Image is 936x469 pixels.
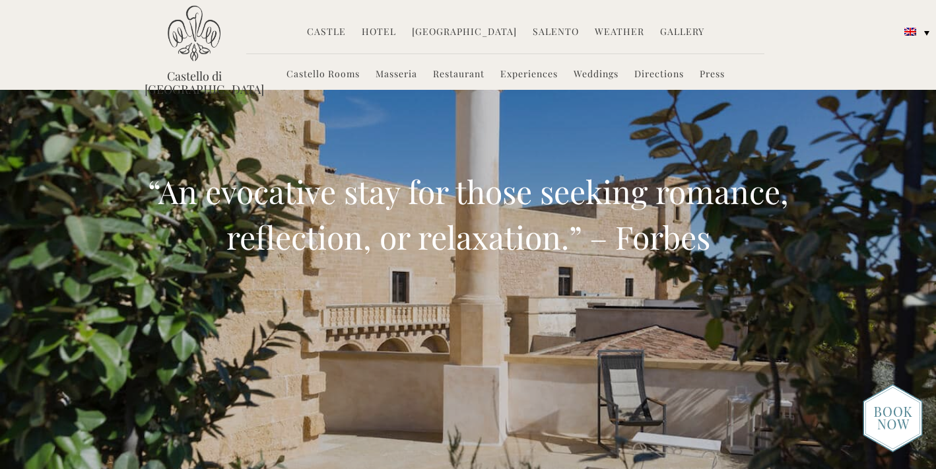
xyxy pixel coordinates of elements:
[286,67,360,83] a: Castello Rooms
[168,5,220,61] img: Castello di Ugento
[660,25,704,40] a: Gallery
[148,170,789,258] span: “An evocative stay for those seeking romance, reflection, or relaxation.” – Forbes
[433,67,485,83] a: Restaurant
[700,67,725,83] a: Press
[904,28,916,36] img: English
[412,25,517,40] a: [GEOGRAPHIC_DATA]
[145,69,244,96] a: Castello di [GEOGRAPHIC_DATA]
[307,25,346,40] a: Castle
[533,25,579,40] a: Salento
[376,67,417,83] a: Masseria
[634,67,684,83] a: Directions
[595,25,644,40] a: Weather
[574,67,618,83] a: Weddings
[500,67,558,83] a: Experiences
[863,384,923,452] img: new-booknow.png
[362,25,396,40] a: Hotel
